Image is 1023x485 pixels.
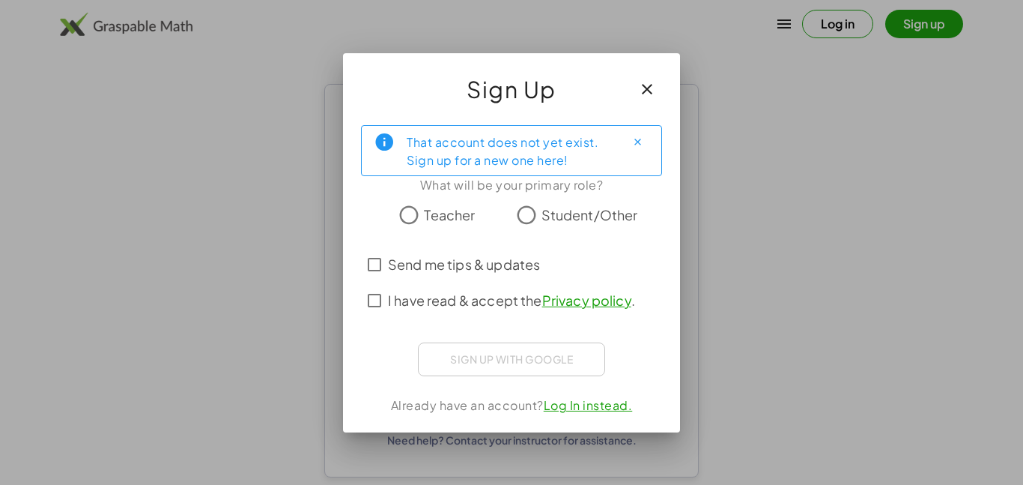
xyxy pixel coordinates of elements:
button: Close [625,130,649,154]
a: Log In instead. [544,397,633,413]
div: That account does not yet exist. Sign up for a new one here! [407,132,613,169]
span: Sign Up [467,71,556,107]
a: Privacy policy [542,292,631,309]
span: Teacher [424,205,475,225]
span: I have read & accept the . [388,290,635,310]
div: Already have an account? [361,397,662,415]
div: What will be your primary role? [361,176,662,194]
span: Send me tips & updates [388,254,540,274]
span: Student/Other [541,205,638,225]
